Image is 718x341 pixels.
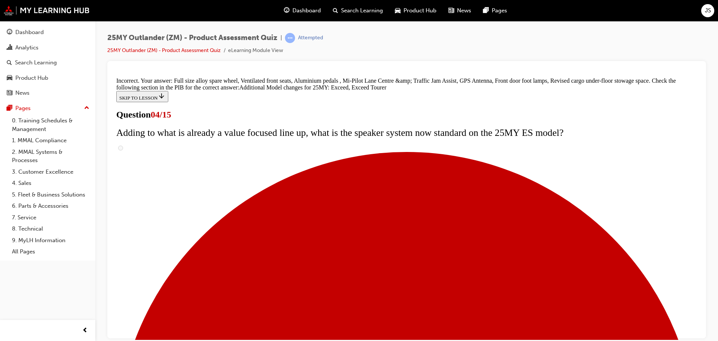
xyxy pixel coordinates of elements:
[284,6,289,15] span: guage-icon
[7,105,12,112] span: pages-icon
[107,34,277,42] span: 25MY Outlander (ZM) - Product Assessment Quiz
[327,3,389,18] a: search-iconSearch Learning
[7,29,12,36] span: guage-icon
[457,6,471,15] span: News
[9,135,92,146] a: 1. MMAL Compliance
[333,6,338,15] span: search-icon
[3,25,92,39] a: Dashboard
[492,6,507,15] span: Pages
[705,6,711,15] span: JS
[84,103,89,113] span: up-icon
[15,58,57,67] div: Search Learning
[6,21,52,26] span: SKIP TO LESSON
[9,189,92,201] a: 5. Fleet & Business Solutions
[7,60,12,66] span: search-icon
[15,28,44,37] div: Dashboard
[15,89,30,97] div: News
[278,3,327,18] a: guage-iconDashboard
[477,3,513,18] a: pages-iconPages
[442,3,477,18] a: news-iconNews
[9,166,92,178] a: 3. Customer Excellence
[9,177,92,189] a: 4. Sales
[82,326,88,335] span: prev-icon
[3,24,92,101] button: DashboardAnalyticsSearch LearningProduct HubNews
[3,3,584,16] div: Incorrect. Your answer: Full size alloy spare wheel, Ventilated front seats, Aluminium pedals , M...
[280,34,282,42] span: |
[9,212,92,223] a: 7. Service
[9,235,92,246] a: 9. MyLH Information
[341,6,383,15] span: Search Learning
[389,3,442,18] a: car-iconProduct Hub
[3,56,92,70] a: Search Learning
[285,33,295,43] span: learningRecordVerb_ATTEMPT-icon
[292,6,321,15] span: Dashboard
[3,71,92,85] a: Product Hub
[404,6,436,15] span: Product Hub
[448,6,454,15] span: news-icon
[395,6,401,15] span: car-icon
[228,46,283,55] li: eLearning Module View
[3,41,92,55] a: Analytics
[4,6,90,15] img: mmal
[3,16,55,28] button: SKIP TO LESSON
[9,200,92,212] a: 6. Parts & Accessories
[7,75,12,82] span: car-icon
[15,74,48,82] div: Product Hub
[3,101,92,115] button: Pages
[15,43,39,52] div: Analytics
[9,115,92,135] a: 0. Training Schedules & Management
[15,104,31,113] div: Pages
[701,4,714,17] button: JS
[7,45,12,51] span: chart-icon
[9,223,92,235] a: 8. Technical
[9,246,92,258] a: All Pages
[3,86,92,100] a: News
[7,90,12,97] span: news-icon
[483,6,489,15] span: pages-icon
[298,34,323,42] div: Attempted
[107,47,221,54] a: 25MY Outlander (ZM) - Product Assessment Quiz
[9,146,92,166] a: 2. MMAL Systems & Processes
